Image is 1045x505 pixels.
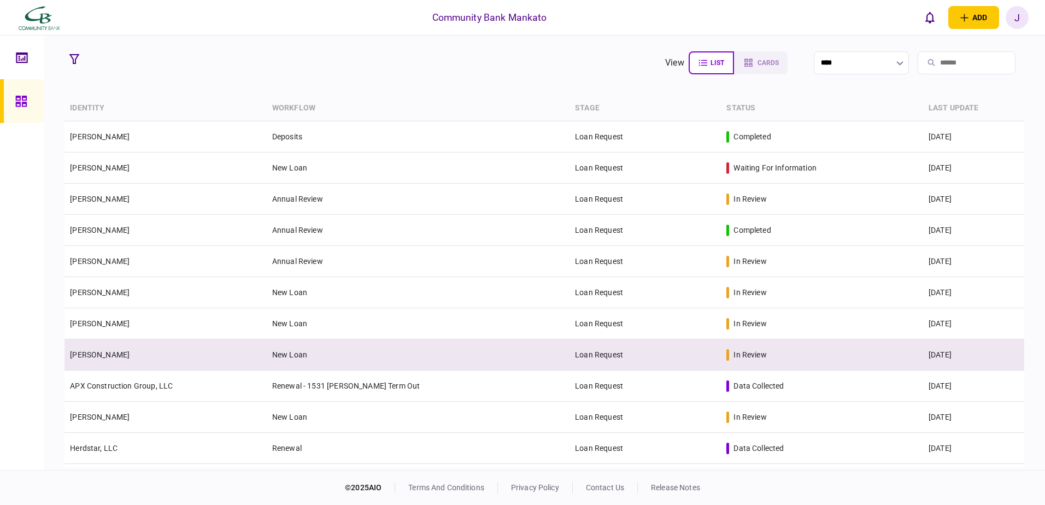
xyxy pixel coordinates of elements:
td: [DATE] [923,371,1024,402]
td: Renewal [267,433,570,464]
a: contact us [586,483,624,492]
div: in review [733,412,766,422]
a: [PERSON_NAME] [70,288,130,297]
td: New Loan [267,339,570,371]
a: [PERSON_NAME] [70,132,130,141]
td: New Loan [267,402,570,433]
th: workflow [267,96,570,121]
button: open adding identity options [948,6,999,29]
button: cards [734,51,788,74]
button: list [689,51,734,74]
td: Loan Request [570,464,721,495]
a: Herdstar, LLC [70,444,118,453]
div: view [665,56,684,69]
div: Community Bank Mankato [432,10,547,25]
td: [DATE] [923,402,1024,433]
td: Annual Review [267,246,570,277]
a: [PERSON_NAME] [70,257,130,266]
a: [PERSON_NAME] [70,319,130,328]
td: [DATE] [923,433,1024,464]
td: [DATE] [923,215,1024,246]
div: © 2025 AIO [345,482,395,494]
a: terms and conditions [408,483,484,492]
a: release notes [651,483,700,492]
img: client company logo [16,4,62,31]
td: Loan Request [570,246,721,277]
div: data collected [733,443,784,454]
td: New Loan [267,277,570,308]
td: Loan Request [570,402,721,433]
span: cards [758,59,779,67]
td: Loan Request [570,433,721,464]
td: Loan Request [570,339,721,371]
div: in review [733,256,766,267]
td: Loan Request [570,308,721,339]
td: Loan Request [570,121,721,152]
th: stage [570,96,721,121]
td: [DATE] [923,308,1024,339]
button: J [1006,6,1029,29]
button: open notifications list [919,6,942,29]
div: completed [733,225,771,236]
td: Annual Review [267,184,570,215]
td: [DATE] [923,277,1024,308]
a: APX Construction Group, LLC [70,381,173,390]
a: [PERSON_NAME] [70,413,130,421]
a: privacy policy [511,483,559,492]
td: Loan Request [570,277,721,308]
div: in review [733,193,766,204]
div: in review [733,287,766,298]
td: [DATE] [923,121,1024,152]
div: data collected [733,380,784,391]
td: [DATE] [923,339,1024,371]
th: identity [64,96,267,121]
span: list [711,59,724,67]
div: waiting for information [733,162,816,173]
td: [DATE] [923,464,1024,495]
td: Loan Request [570,184,721,215]
td: Loan Request [570,152,721,184]
th: status [721,96,923,121]
div: completed [733,131,771,142]
div: in review [733,349,766,360]
td: [DATE] [923,184,1024,215]
td: New Loan [267,308,570,339]
td: Deposits [267,121,570,152]
div: in review [733,318,766,329]
td: [DATE] [923,152,1024,184]
th: last update [923,96,1024,121]
td: [DATE] [923,246,1024,277]
td: Annual Review [267,215,570,246]
td: Renewal [267,464,570,495]
td: New Loan [267,152,570,184]
a: [PERSON_NAME] [70,195,130,203]
a: [PERSON_NAME] [70,226,130,234]
a: [PERSON_NAME] [70,350,130,359]
a: [PERSON_NAME] [70,163,130,172]
td: Renewal - 1531 [PERSON_NAME] Term Out [267,371,570,402]
td: Loan Request [570,215,721,246]
td: Loan Request [570,371,721,402]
